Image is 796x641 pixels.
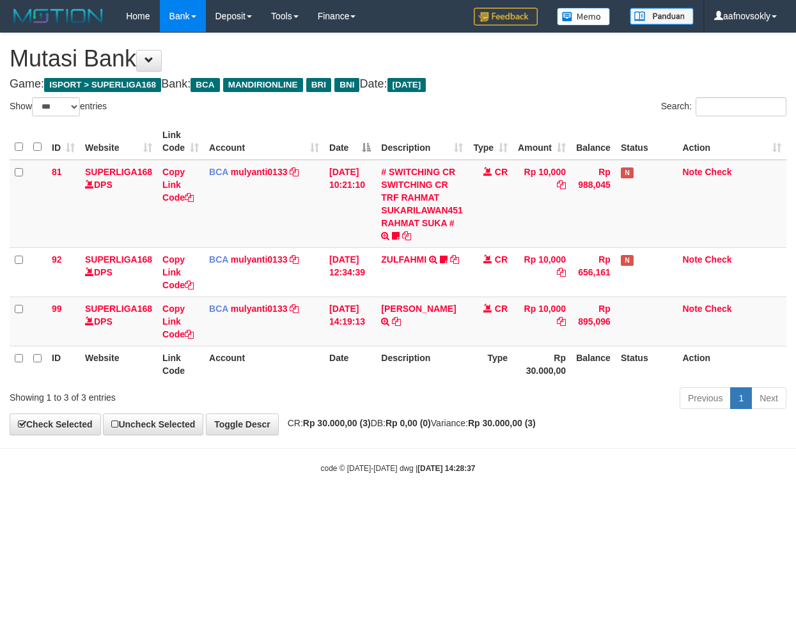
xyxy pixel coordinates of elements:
span: BRI [306,78,331,92]
label: Show entries [10,97,107,116]
td: Rp 656,161 [571,247,616,297]
a: mulyanti0133 [231,167,288,177]
a: Copy mulyanti0133 to clipboard [290,167,299,177]
th: Balance [571,346,616,382]
span: Has Note [621,167,634,178]
span: CR [495,304,508,314]
td: Rp 10,000 [513,247,571,297]
th: Link Code: activate to sort column ascending [157,123,204,160]
td: DPS [80,247,157,297]
a: SUPERLIGA168 [85,167,152,177]
small: code © [DATE]-[DATE] dwg | [321,464,476,473]
strong: Rp 0,00 (0) [386,418,431,428]
span: BCA [209,254,228,265]
a: [PERSON_NAME] [381,304,456,314]
th: Date [324,346,376,382]
div: Showing 1 to 3 of 3 entries [10,386,322,404]
a: Check [705,167,732,177]
span: BNI [334,78,359,92]
a: Copy Rp 10,000 to clipboard [557,316,566,327]
td: Rp 10,000 [513,297,571,346]
span: 92 [52,254,62,265]
th: Description: activate to sort column ascending [376,123,468,160]
th: Balance [571,123,616,160]
a: Uncheck Selected [103,413,203,435]
td: [DATE] 10:21:10 [324,160,376,248]
th: Amount: activate to sort column ascending [513,123,571,160]
a: Copy Link Code [162,304,194,339]
a: Note [682,304,702,314]
th: Description [376,346,468,382]
strong: Rp 30.000,00 (3) [468,418,536,428]
span: 81 [52,167,62,177]
a: Previous [680,387,731,409]
th: Link Code [157,346,204,382]
span: MANDIRIONLINE [223,78,303,92]
a: Copy MUHAMMAD REZA to clipboard [392,316,401,327]
th: ID [47,346,80,382]
a: Note [682,167,702,177]
th: Type [468,346,513,382]
span: 99 [52,304,62,314]
th: Type: activate to sort column ascending [468,123,513,160]
td: DPS [80,160,157,248]
img: Button%20Memo.svg [557,8,611,26]
a: Copy mulyanti0133 to clipboard [290,254,299,265]
a: Copy # SWITCHING CR SWITCHING CR TRF RAHMAT SUKARILAWAN451 RAHMAT SUKA # to clipboard [402,231,411,241]
a: Note [682,254,702,265]
span: ISPORT > SUPERLIGA168 [44,78,161,92]
a: Copy mulyanti0133 to clipboard [290,304,299,314]
a: Check [705,254,732,265]
a: Toggle Descr [206,413,279,435]
span: BCA [209,304,228,314]
a: Copy Link Code [162,254,194,290]
td: [DATE] 14:19:13 [324,297,376,346]
a: Check Selected [10,413,101,435]
th: ID: activate to sort column ascending [47,123,80,160]
span: BCA [209,167,228,177]
label: Search: [661,97,786,116]
a: ZULFAHMI [381,254,426,265]
strong: Rp 30.000,00 (3) [303,418,371,428]
a: Copy ZULFAHMI to clipboard [450,254,459,265]
img: panduan.png [630,8,694,25]
th: Account: activate to sort column ascending [204,123,324,160]
span: [DATE] [387,78,426,92]
span: Has Note [621,255,634,266]
th: Status [616,346,678,382]
th: Action [677,346,786,382]
td: Rp 988,045 [571,160,616,248]
img: Feedback.jpg [474,8,538,26]
a: Check [705,304,732,314]
img: MOTION_logo.png [10,6,107,26]
th: Website [80,346,157,382]
a: SUPERLIGA168 [85,304,152,314]
h4: Game: Bank: Date: [10,78,786,91]
span: CR: DB: Variance: [281,418,536,428]
h1: Mutasi Bank [10,46,786,72]
th: Account [204,346,324,382]
a: Copy Link Code [162,167,194,203]
td: DPS [80,297,157,346]
strong: [DATE] 14:28:37 [418,464,475,473]
a: 1 [730,387,752,409]
th: Website: activate to sort column ascending [80,123,157,160]
a: SUPERLIGA168 [85,254,152,265]
td: [DATE] 12:34:39 [324,247,376,297]
a: Copy Rp 10,000 to clipboard [557,180,566,190]
span: CR [495,254,508,265]
th: Rp 30.000,00 [513,346,571,382]
span: BCA [191,78,219,92]
th: Status [616,123,678,160]
a: Copy Rp 10,000 to clipboard [557,267,566,277]
span: CR [495,167,508,177]
input: Search: [696,97,786,116]
select: Showentries [32,97,80,116]
th: Date: activate to sort column descending [324,123,376,160]
a: mulyanti0133 [231,254,288,265]
a: Next [751,387,786,409]
th: Action: activate to sort column ascending [677,123,786,160]
td: Rp 895,096 [571,297,616,346]
td: Rp 10,000 [513,160,571,248]
a: mulyanti0133 [231,304,288,314]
